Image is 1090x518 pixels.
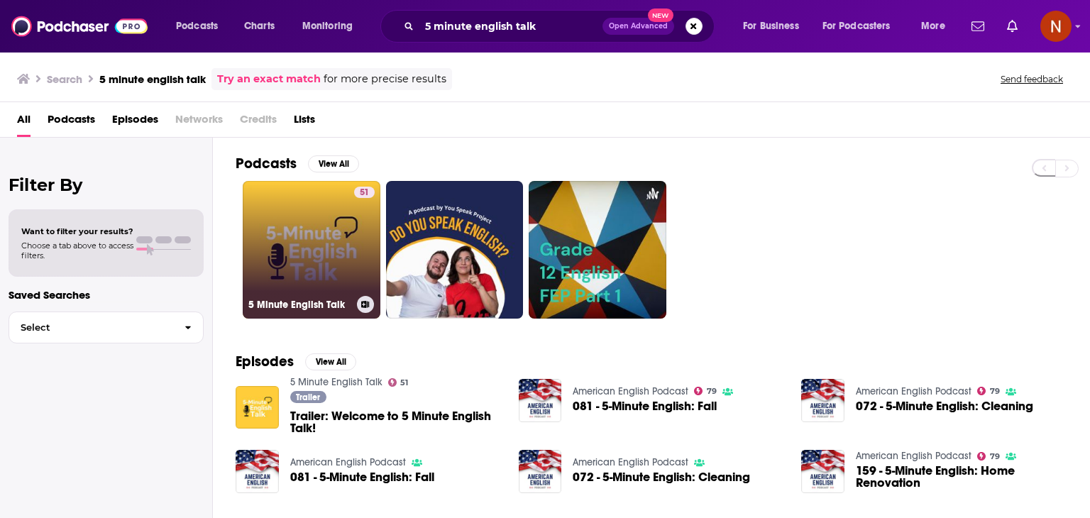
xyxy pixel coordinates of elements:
[977,387,1000,395] a: 79
[248,299,351,311] h3: 5 Minute English Talk
[17,108,31,137] a: All
[48,108,95,137] a: Podcasts
[324,71,446,87] span: for more precise results
[176,16,218,36] span: Podcasts
[394,10,728,43] div: Search podcasts, credits, & more...
[573,471,750,483] a: 072 - 5-Minute English: Cleaning
[1040,11,1072,42] img: User Profile
[694,387,717,395] a: 79
[921,16,945,36] span: More
[573,385,688,397] a: American English Podcast
[573,456,688,468] a: American English Podcast
[99,72,206,86] h3: 5 minute english talk
[911,15,963,38] button: open menu
[243,181,380,319] a: 515 Minute English Talk
[11,13,148,40] img: Podchaser - Follow, Share and Rate Podcasts
[856,385,971,397] a: American English Podcast
[856,400,1033,412] a: 072 - 5-Minute English: Cleaning
[1040,11,1072,42] button: Show profile menu
[609,23,668,30] span: Open Advanced
[290,471,434,483] a: 081 - 5-Minute English: Fall
[388,378,409,387] a: 51
[1001,14,1023,38] a: Show notifications dropdown
[707,388,717,395] span: 79
[9,323,173,332] span: Select
[302,16,353,36] span: Monitoring
[519,450,562,493] img: 072 - 5-Minute English: Cleaning
[21,226,133,236] span: Want to filter your results?
[801,450,844,493] img: 159 - 5-Minute English: Home Renovation
[354,187,375,198] a: 51
[360,186,369,200] span: 51
[290,410,502,434] a: Trailer: Welcome to 5 Minute English Talk!
[236,155,297,172] h2: Podcasts
[977,452,1000,461] a: 79
[21,241,133,260] span: Choose a tab above to access filters.
[822,16,891,36] span: For Podcasters
[813,15,911,38] button: open menu
[856,450,971,462] a: American English Podcast
[240,108,277,137] span: Credits
[236,353,356,370] a: EpisodesView All
[305,353,356,370] button: View All
[9,312,204,343] button: Select
[733,15,817,38] button: open menu
[175,108,223,137] span: Networks
[9,175,204,195] h2: Filter By
[9,288,204,302] p: Saved Searches
[519,379,562,422] img: 081 - 5-Minute English: Fall
[112,108,158,137] a: Episodes
[217,71,321,87] a: Try an exact match
[235,15,283,38] a: Charts
[573,400,717,412] a: 081 - 5-Minute English: Fall
[296,393,320,402] span: Trailer
[602,18,674,35] button: Open AdvancedNew
[236,155,359,172] a: PodcastsView All
[400,380,408,386] span: 51
[743,16,799,36] span: For Business
[966,14,990,38] a: Show notifications dropdown
[236,386,279,429] img: Trailer: Welcome to 5 Minute English Talk!
[290,376,382,388] a: 5 Minute English Talk
[648,9,673,22] span: New
[292,15,371,38] button: open menu
[47,72,82,86] h3: Search
[419,15,602,38] input: Search podcasts, credits, & more...
[856,465,1067,489] a: 159 - 5-Minute English: Home Renovation
[801,379,844,422] img: 072 - 5-Minute English: Cleaning
[990,453,1000,460] span: 79
[290,456,406,468] a: American English Podcast
[996,73,1067,85] button: Send feedback
[244,16,275,36] span: Charts
[236,450,279,493] img: 081 - 5-Minute English: Fall
[236,353,294,370] h2: Episodes
[308,155,359,172] button: View All
[1040,11,1072,42] span: Logged in as AdelNBM
[990,388,1000,395] span: 79
[166,15,236,38] button: open menu
[294,108,315,137] a: Lists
